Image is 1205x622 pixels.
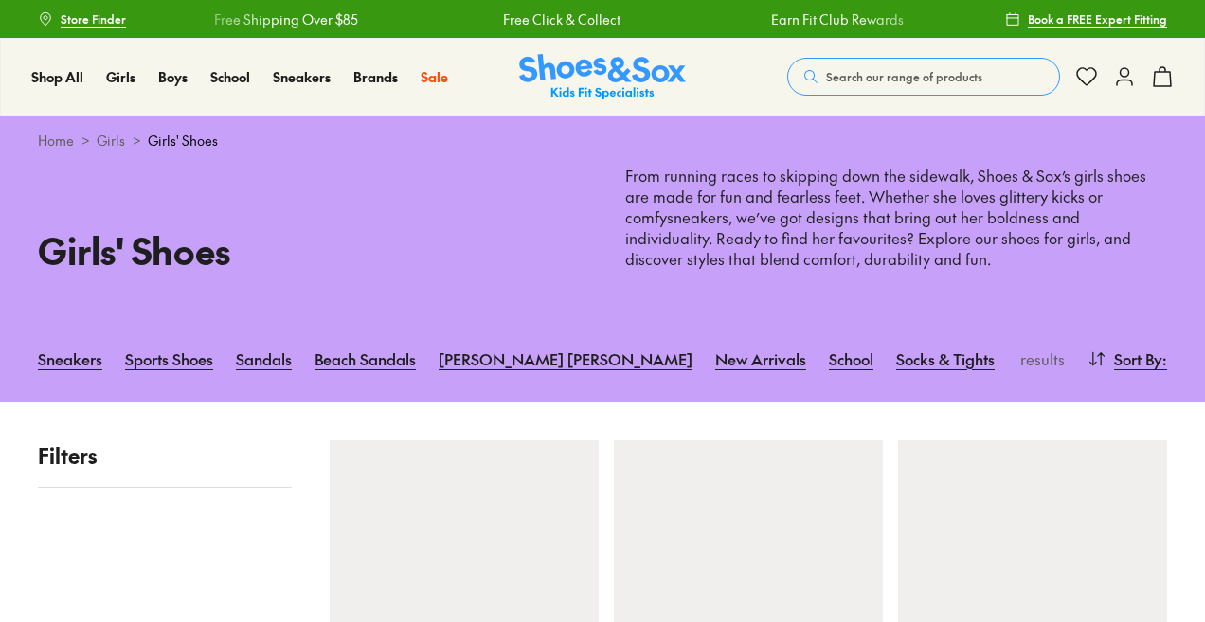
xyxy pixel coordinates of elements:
a: Girls [97,131,125,151]
a: Home [38,131,74,151]
p: From running races to skipping down the sidewalk, Shoes & Sox’s girls shoes are made for fun and ... [625,166,1167,270]
span: Shop All [31,67,83,86]
a: School [210,67,250,87]
a: Sandals [236,338,292,380]
a: Free Click & Collect [502,9,620,29]
a: Boys [158,67,188,87]
a: Book a FREE Expert Fitting [1005,2,1167,36]
a: School [829,338,873,380]
span: Girls' Shoes [148,131,218,151]
a: Sports Shoes [125,338,213,380]
a: Beach Sandals [315,338,416,380]
a: New Arrivals [715,338,806,380]
span: Sale [421,67,448,86]
h1: Girls' Shoes [38,223,580,277]
span: Sort By [1114,347,1162,370]
button: Search our range of products [787,58,1060,96]
span: Store Finder [61,10,126,27]
a: Free Shipping Over $85 [214,9,358,29]
a: [PERSON_NAME] [PERSON_NAME] [439,338,692,380]
p: Filters [38,440,292,471]
span: Brands [353,67,398,86]
span: Book a FREE Expert Fitting [1028,10,1167,27]
img: SNS_Logo_Responsive.svg [519,54,686,100]
div: > > [38,131,1167,151]
a: sneakers [667,206,728,227]
span: : [1162,347,1167,370]
span: Girls [106,67,135,86]
a: Girls [106,67,135,87]
a: Sneakers [38,338,102,380]
span: School [210,67,250,86]
a: Brands [353,67,398,87]
a: Sale [421,67,448,87]
a: Sneakers [273,67,331,87]
a: Socks & Tights [896,338,995,380]
a: Shoes & Sox [519,54,686,100]
span: Sneakers [273,67,331,86]
a: Shop All [31,67,83,87]
button: Sort By: [1088,338,1167,380]
span: Boys [158,67,188,86]
span: Search our range of products [826,68,982,85]
a: Earn Fit Club Rewards [770,9,903,29]
a: Store Finder [38,2,126,36]
p: results [1013,347,1065,370]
